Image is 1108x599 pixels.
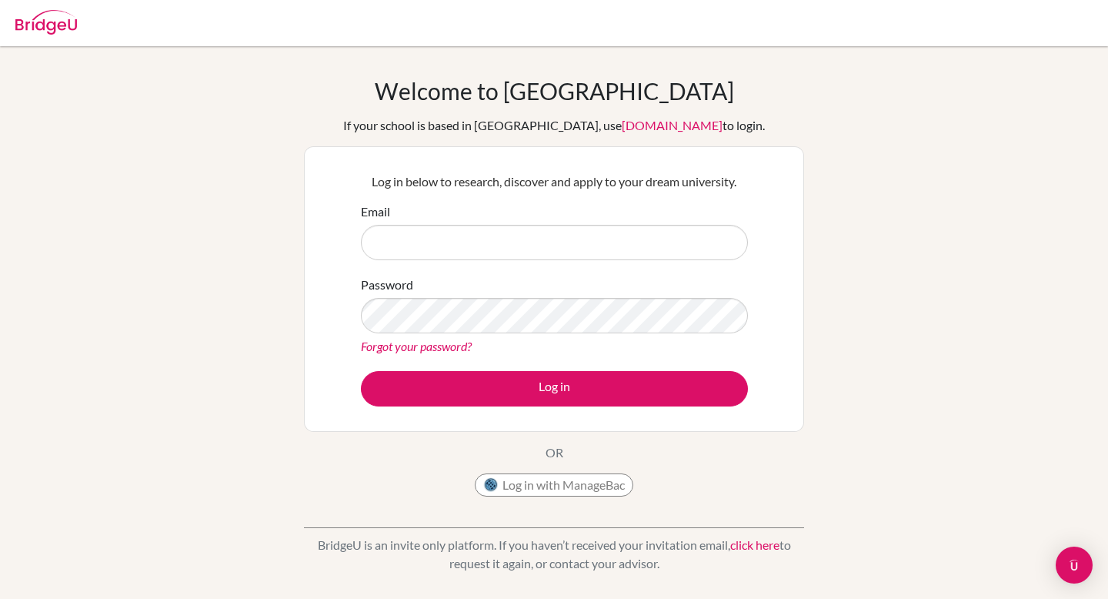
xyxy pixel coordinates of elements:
a: [DOMAIN_NAME] [622,118,723,132]
button: Log in with ManageBac [475,474,633,497]
p: OR [546,443,563,462]
h1: Welcome to [GEOGRAPHIC_DATA] [375,77,734,105]
label: Email [361,202,390,221]
button: Log in [361,371,748,407]
img: Bridge-U [15,10,77,35]
p: Log in below to research, discover and apply to your dream university. [361,172,748,191]
label: Password [361,276,413,294]
a: Forgot your password? [361,339,472,353]
p: BridgeU is an invite only platform. If you haven’t received your invitation email, to request it ... [304,536,804,573]
div: If your school is based in [GEOGRAPHIC_DATA], use to login. [343,116,765,135]
a: click here [730,537,779,552]
div: Open Intercom Messenger [1056,547,1093,584]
